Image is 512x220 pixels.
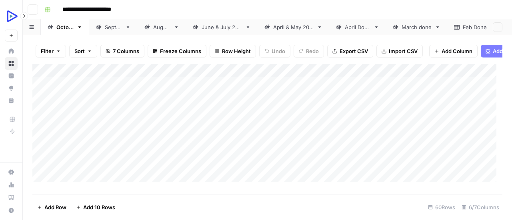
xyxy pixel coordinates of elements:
[186,19,258,35] a: [DATE] & [DATE]
[69,45,97,57] button: Sort
[458,201,502,214] div: 6/7 Columns
[386,19,447,35] a: March done
[5,69,18,82] a: Insights
[44,203,66,211] span: Add Row
[429,45,478,57] button: Add Column
[100,45,144,57] button: 7 Columns
[148,45,206,57] button: Freeze Columns
[5,45,18,57] a: Home
[259,45,290,57] button: Undo
[5,94,18,107] a: Your Data
[340,47,368,55] span: Export CSV
[5,57,18,70] a: Browse
[105,23,122,31] div: [DATE]
[56,23,74,31] div: [DATE]
[442,47,472,55] span: Add Column
[402,23,432,31] div: March done
[113,47,139,55] span: 7 Columns
[447,19,502,35] a: Feb Done
[138,19,186,35] a: [DATE]
[327,45,373,57] button: Export CSV
[306,47,319,55] span: Redo
[41,47,54,55] span: Filter
[425,201,458,214] div: 60 Rows
[71,201,120,214] button: Add 10 Rows
[36,45,66,57] button: Filter
[5,6,18,26] button: Workspace: OpenReplay
[222,47,251,55] span: Row Height
[32,201,71,214] button: Add Row
[272,47,285,55] span: Undo
[160,47,201,55] span: Freeze Columns
[74,47,85,55] span: Sort
[329,19,386,35] a: April Done
[5,191,18,204] a: Learning Hub
[273,23,314,31] div: [DATE] & [DATE]
[89,19,138,35] a: [DATE]
[258,19,329,35] a: [DATE] & [DATE]
[5,178,18,191] a: Usage
[41,19,89,35] a: [DATE]
[345,23,370,31] div: April Done
[210,45,256,57] button: Row Height
[389,47,418,55] span: Import CSV
[153,23,170,31] div: [DATE]
[5,82,18,95] a: Opportunities
[202,23,242,31] div: [DATE] & [DATE]
[463,23,487,31] div: Feb Done
[83,203,115,211] span: Add 10 Rows
[5,9,19,24] img: OpenReplay Logo
[5,204,18,217] button: Help + Support
[294,45,324,57] button: Redo
[376,45,423,57] button: Import CSV
[5,166,18,178] a: Settings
